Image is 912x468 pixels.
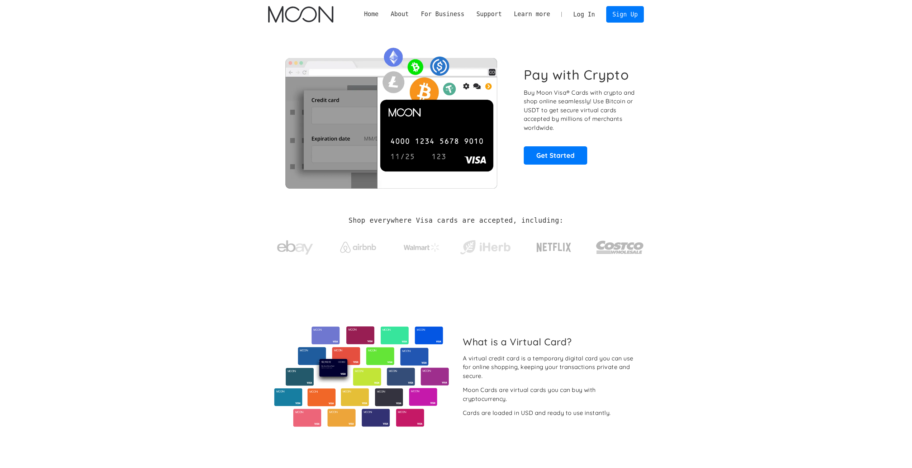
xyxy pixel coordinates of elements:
[463,408,611,417] div: Cards are loaded in USD and ready to use instantly.
[596,234,644,261] img: Costco
[524,88,636,132] p: Buy Moon Visa® Cards with crypto and shop online seamlessly! Use Bitcoin or USDT to get secure vi...
[463,336,638,348] h2: What is a Virtual Card?
[522,231,586,260] a: Netflix
[524,146,587,164] a: Get Started
[463,386,638,403] div: Moon Cards are virtual cards you can buy with cryptocurrency.
[459,231,512,260] a: iHerb
[268,229,322,263] a: ebay
[404,243,440,252] img: Walmart
[463,354,638,380] div: A virtual credit card is a temporary digital card you can use for online shopping, keeping your t...
[348,217,563,224] h2: Shop everywhere Visa cards are accepted, including:
[277,236,313,259] img: ebay
[476,10,502,19] div: Support
[508,10,556,19] div: Learn more
[391,10,409,19] div: About
[459,238,512,257] img: iHerb
[273,326,450,427] img: Virtual cards from Moon
[524,67,629,83] h1: Pay with Crypto
[514,10,550,19] div: Learn more
[415,10,470,19] div: For Business
[268,6,333,23] img: Moon Logo
[385,10,415,19] div: About
[470,10,508,19] div: Support
[536,238,572,256] img: Netflix
[358,10,385,19] a: Home
[268,43,514,188] img: Moon Cards let you spend your crypto anywhere Visa is accepted.
[395,236,448,255] a: Walmart
[567,6,601,22] a: Log In
[596,227,644,264] a: Costco
[421,10,464,19] div: For Business
[268,6,333,23] a: home
[606,6,643,22] a: Sign Up
[340,242,376,253] img: Airbnb
[332,235,385,256] a: Airbnb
